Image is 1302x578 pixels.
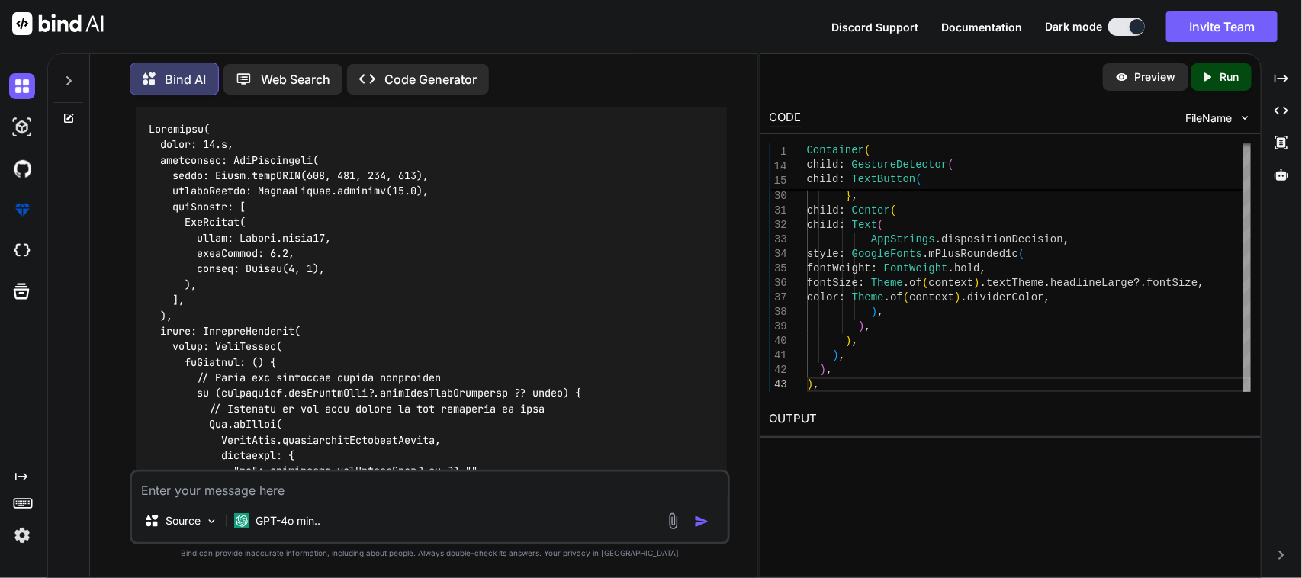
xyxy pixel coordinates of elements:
[967,291,1044,303] span: dividerColor
[831,19,918,35] button: Discord Support
[845,335,851,347] span: )
[770,305,787,320] div: 38
[664,512,682,530] img: attachment
[980,262,986,275] span: ,
[1135,69,1176,85] p: Preview
[770,204,787,218] div: 31
[770,320,787,334] div: 39
[770,276,787,291] div: 36
[852,291,884,303] span: Theme
[9,238,35,264] img: cloudideIcon
[9,114,35,140] img: darkAi-studio
[884,175,890,188] span: )
[1044,291,1050,303] span: ,
[877,175,883,188] span: (
[852,204,890,217] span: Center
[807,175,865,188] span: onPressed
[948,262,954,275] span: .
[1045,19,1102,34] span: Dark mode
[1063,233,1069,246] span: ,
[832,349,838,361] span: )
[884,291,890,303] span: .
[807,262,871,275] span: fontWeight
[864,144,870,156] span: (
[839,204,845,217] span: :
[884,262,948,275] span: FontWeight
[9,73,35,99] img: darkChat
[941,233,1063,246] span: dispositionDecision
[916,173,922,185] span: (
[928,277,973,289] span: context
[9,156,35,181] img: githubDark
[973,277,979,289] span: )
[986,277,1044,289] span: textTheme
[871,262,877,275] span: :
[770,159,787,174] span: 14
[839,173,845,185] span: :
[852,219,878,231] span: Text
[928,248,1018,260] span: mPlusRounded1c
[807,144,865,156] span: Container
[694,514,709,529] img: icon
[1050,277,1133,289] span: headlineLarge
[770,218,787,233] div: 32
[205,515,218,528] img: Pick Models
[922,248,928,260] span: .
[954,262,980,275] span: bold
[871,277,903,289] span: Theme
[941,21,1022,34] span: Documentation
[807,219,839,231] span: child
[12,12,104,35] img: Bind AI
[935,233,941,246] span: .
[826,364,832,376] span: ,
[839,159,845,171] span: :
[980,277,986,289] span: .
[852,159,948,171] span: GestureDetector
[384,70,477,88] p: Code Generator
[807,291,839,303] span: color
[820,364,826,376] span: )
[770,291,787,305] div: 37
[770,109,802,127] div: CODE
[852,190,858,202] span: ,
[9,197,35,223] img: premium
[896,175,902,188] span: {
[234,513,249,528] img: GPT-4o mini
[1044,277,1050,289] span: .
[770,189,787,204] div: 30
[871,233,935,246] span: AppStrings
[852,248,922,260] span: GoogleFonts
[256,513,320,528] p: GPT-4o min..
[1186,111,1233,126] span: FileName
[864,175,870,188] span: :
[770,334,787,348] div: 40
[858,320,864,332] span: )
[1146,277,1198,289] span: fontSize
[807,173,839,185] span: child
[807,248,839,260] span: style
[909,291,954,303] span: context
[1239,111,1252,124] img: chevron down
[871,306,877,318] span: )
[130,547,731,559] p: Bind can provide inaccurate information, including about people. Always double-check its answers....
[166,513,201,528] p: Source
[1220,69,1239,85] p: Run
[839,291,845,303] span: :
[839,219,845,231] span: :
[877,219,883,231] span: (
[1198,277,1204,289] span: ,
[807,378,813,390] span: )
[852,173,916,185] span: TextButton
[864,320,870,332] span: ,
[1115,70,1129,84] img: preview
[770,363,787,377] div: 42
[839,248,845,260] span: :
[770,145,787,159] span: 1
[858,277,864,289] span: :
[839,349,845,361] span: ,
[813,378,819,390] span: ,
[948,159,954,171] span: (
[845,190,851,202] span: }
[9,522,35,548] img: settings
[1166,11,1278,42] button: Invite Team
